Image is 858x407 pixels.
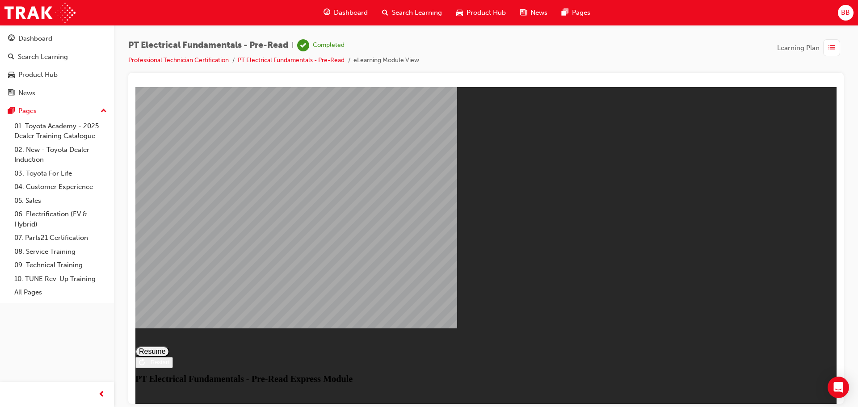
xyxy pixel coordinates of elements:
a: Dashboard [4,30,110,47]
a: 04. Customer Experience [11,180,110,194]
a: guage-iconDashboard [316,4,375,22]
button: Learning Plan [777,39,844,56]
a: 09. Technical Training [11,258,110,272]
button: Pages [4,103,110,119]
span: guage-icon [8,35,15,43]
div: Product Hub [18,70,58,80]
span: search-icon [8,53,14,61]
span: Pages [572,8,590,18]
a: All Pages [11,285,110,299]
a: 06. Electrification (EV & Hybrid) [11,207,110,231]
span: Learning Plan [777,43,820,53]
a: 02. New - Toyota Dealer Induction [11,143,110,167]
span: Product Hub [467,8,506,18]
div: Pages [18,106,37,116]
span: car-icon [8,71,15,79]
a: 10. TUNE Rev-Up Training [11,272,110,286]
div: Search Learning [18,52,68,62]
span: News [530,8,547,18]
span: Dashboard [334,8,368,18]
span: search-icon [382,7,388,18]
span: car-icon [456,7,463,18]
div: News [18,88,35,98]
li: eLearning Module View [353,55,419,66]
div: Open Intercom Messenger [828,377,849,398]
a: 01. Toyota Academy - 2025 Dealer Training Catalogue [11,119,110,143]
span: prev-icon [98,389,105,400]
span: up-icon [101,105,107,117]
span: Search Learning [392,8,442,18]
span: news-icon [8,89,15,97]
img: Trak [4,3,76,23]
a: 07. Parts21 Certification [11,231,110,245]
a: PT Electrical Fundamentals - Pre-Read [238,56,345,64]
button: BB [838,5,854,21]
a: 08. Service Training [11,245,110,259]
span: PT Electrical Fundamentals - Pre-Read [128,40,288,50]
a: News [4,85,110,101]
span: list-icon [829,42,835,54]
span: | [292,40,294,50]
a: 03. Toyota For Life [11,167,110,180]
span: news-icon [520,7,527,18]
a: pages-iconPages [555,4,597,22]
a: Search Learning [4,49,110,65]
button: DashboardSearch LearningProduct HubNews [4,29,110,103]
span: learningRecordVerb_COMPLETE-icon [297,39,309,51]
span: pages-icon [8,107,15,115]
div: Completed [313,41,345,50]
span: guage-icon [324,7,330,18]
a: Professional Technician Certification [128,56,229,64]
a: 05. Sales [11,194,110,208]
span: pages-icon [562,7,568,18]
a: car-iconProduct Hub [449,4,513,22]
a: news-iconNews [513,4,555,22]
a: Product Hub [4,67,110,83]
a: search-iconSearch Learning [375,4,449,22]
span: BB [841,8,850,18]
div: Dashboard [18,34,52,44]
